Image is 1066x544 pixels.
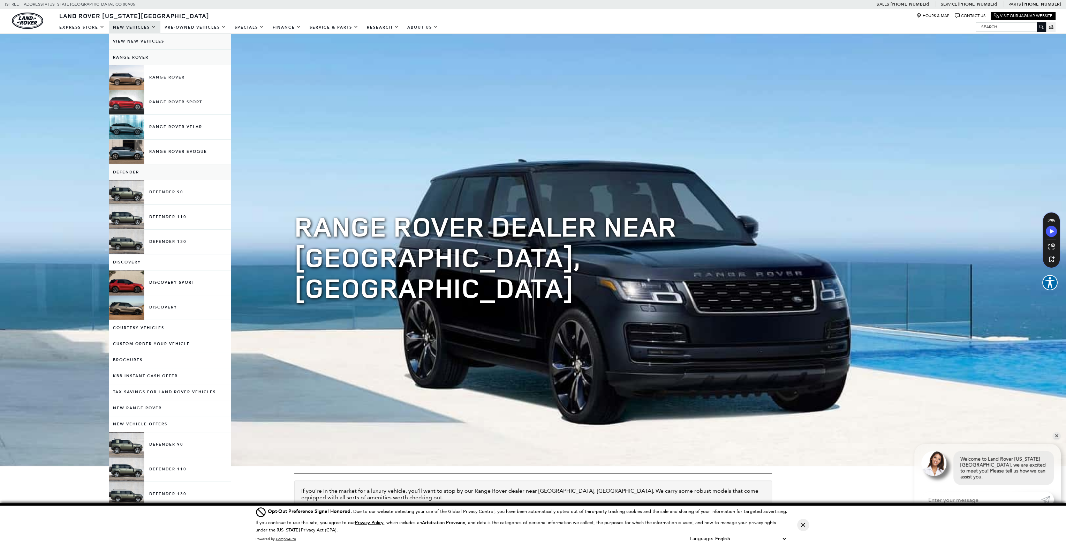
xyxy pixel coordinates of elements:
[355,520,384,526] u: Privacy Policy
[403,21,443,33] a: About Us
[109,270,231,295] a: Discovery Sport
[55,21,443,33] nav: Main Navigation
[994,13,1052,18] a: Visit Our Jaguar Website
[109,482,231,506] a: Defender 130
[55,21,109,33] a: EXPRESS STORE
[797,519,809,531] button: Close Button
[1041,492,1054,507] a: Submit
[958,1,997,7] a: [PHONE_NUMBER]
[109,352,231,368] a: Brochures
[921,451,946,476] img: Agent profile photo
[890,1,929,7] a: [PHONE_NUMBER]
[12,13,43,29] a: land-rover
[305,21,363,33] a: Service & Parts
[109,384,231,400] a: Tax Savings for Land Rover Vehicles
[160,21,230,33] a: Pre-Owned Vehicles
[713,535,787,543] select: Language Select
[976,23,1046,31] input: Search
[109,140,231,164] a: Range Rover Evoque
[363,21,403,33] a: Research
[1022,1,1061,7] a: [PHONE_NUMBER]
[1042,275,1058,292] aside: Accessibility Help Desk
[109,90,231,114] a: Range Rover Sport
[55,12,213,20] a: Land Rover [US_STATE][GEOGRAPHIC_DATA]
[256,537,296,541] div: Powered by
[294,211,772,303] h1: Range Rover Dealer near [GEOGRAPHIC_DATA], [GEOGRAPHIC_DATA]
[5,2,135,7] a: [STREET_ADDRESS] • [US_STATE][GEOGRAPHIC_DATA], CO 80905
[109,180,231,204] a: Defender 90
[109,254,231,270] a: Discovery
[109,432,231,457] a: Defender 90
[109,295,231,320] a: Discovery
[422,520,465,526] strong: Arbitration Provision
[109,205,231,229] a: Defender 110
[921,492,1041,507] input: Enter your message
[1042,275,1058,290] button: Explore your accessibility options
[916,13,950,18] a: Hours & Map
[1008,2,1021,7] span: Parts
[269,21,305,33] a: Finance
[230,21,269,33] a: Specials
[877,2,889,7] span: Sales
[940,2,957,7] span: Service
[109,368,231,384] a: KBB Instant Cash Offer
[109,33,231,49] a: View New Vehicles
[109,164,231,180] a: Defender
[690,536,713,541] div: Language:
[276,537,296,541] a: ComplyAuto
[109,50,231,65] a: Range Rover
[301,487,765,501] p: If you’re in the market for a luxury vehicle, you’ll want to stop by our Range Rover dealer near ...
[109,230,231,254] a: Defender 130
[12,13,43,29] img: Land Rover
[268,508,787,515] div: Due to our website detecting your use of the Global Privacy Control, you have been automatically ...
[268,508,353,515] span: Opt-Out Preference Signal Honored .
[953,451,1054,485] div: Welcome to Land Rover [US_STATE][GEOGRAPHIC_DATA], we are excited to meet you! Please tell us how...
[109,115,231,139] a: Range Rover Velar
[109,416,231,432] a: New Vehicle Offers
[109,400,231,416] a: New Range Rover
[109,65,231,90] a: Range Rover
[256,520,776,532] p: If you continue to use this site, you agree to our , which includes an , and details the categori...
[109,336,231,352] a: Custom Order Your Vehicle
[109,457,231,482] a: Defender 110
[955,13,985,18] a: Contact Us
[109,320,231,336] a: Courtesy Vehicles
[59,12,209,20] span: Land Rover [US_STATE][GEOGRAPHIC_DATA]
[109,21,160,33] a: New Vehicles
